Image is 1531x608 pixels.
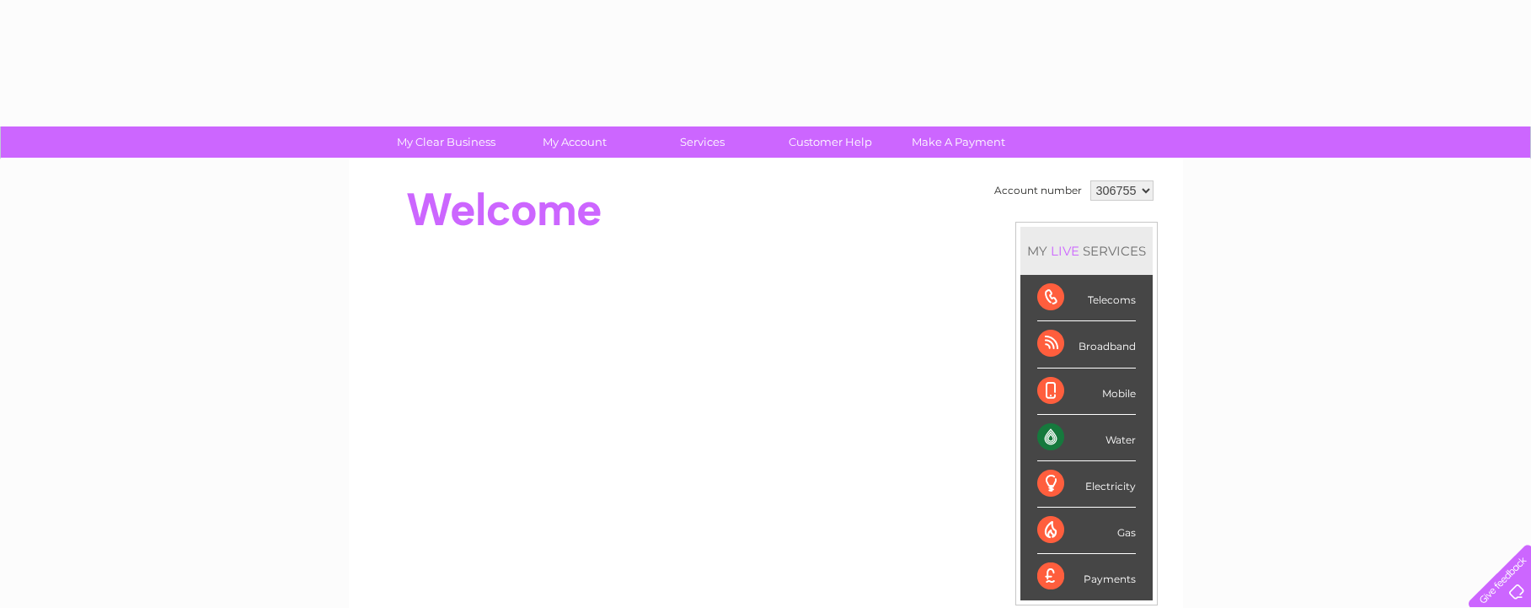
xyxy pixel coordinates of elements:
a: My Account [505,126,644,158]
div: Water [1037,415,1136,461]
div: Broadband [1037,321,1136,368]
a: My Clear Business [377,126,516,158]
div: Gas [1037,508,1136,554]
div: Electricity [1037,461,1136,508]
a: Customer Help [761,126,900,158]
div: Mobile [1037,369,1136,415]
a: Services [633,126,772,158]
div: LIVE [1047,243,1083,259]
div: MY SERVICES [1020,227,1153,275]
div: Telecoms [1037,275,1136,321]
div: Payments [1037,554,1136,600]
a: Make A Payment [889,126,1028,158]
td: Account number [990,176,1086,205]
